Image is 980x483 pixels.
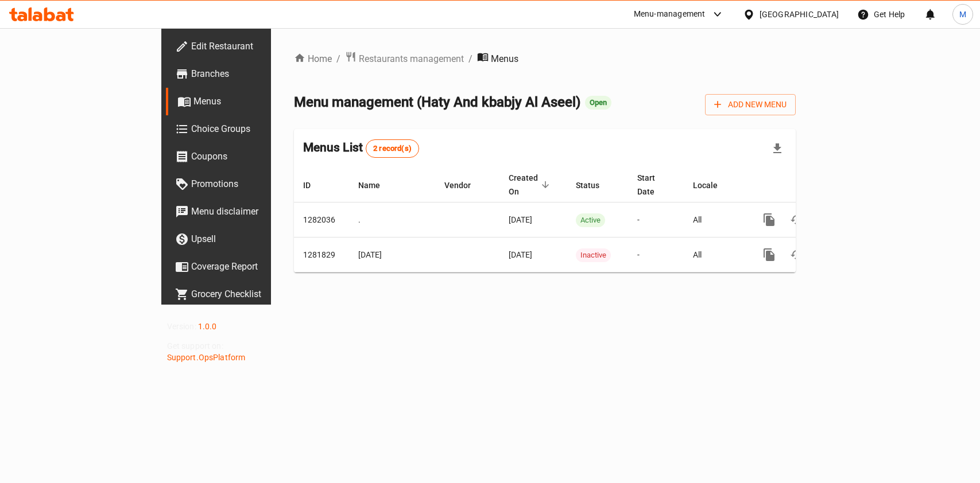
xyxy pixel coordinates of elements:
span: Upsell [191,232,316,246]
span: Locale [693,178,733,192]
span: Menu disclaimer [191,205,316,219]
span: Menu management ( Haty And kbabjy Al Aseel ) [294,94,580,110]
td: - [628,202,684,237]
table: enhanced table [294,168,875,272]
td: [DATE] [349,237,435,272]
div: Open [585,96,611,110]
td: . [349,202,435,237]
span: Restaurants management [359,52,464,66]
span: Choice Groups [191,122,316,136]
a: Branches [166,60,325,88]
a: Edit Restaurant [166,33,325,60]
span: Promotions [191,177,316,191]
h2: Menus List [303,139,419,157]
a: Support.OpsPlatform [167,353,246,362]
span: Vendor [444,178,486,192]
span: [DATE] [509,215,532,224]
span: Open [585,98,611,107]
td: All [684,237,746,272]
span: Get support on: [167,341,223,350]
button: more [756,206,783,233]
span: Start Date [637,171,670,198]
a: Promotions [166,170,325,198]
td: - [628,237,684,272]
button: Add New Menu [705,94,796,115]
span: Edit Restaurant [191,40,316,53]
span: Inactive [576,248,611,262]
span: ID [303,178,326,192]
div: Total records count [366,139,419,158]
li: / [336,52,340,66]
span: 2 record(s) [366,143,419,154]
a: Coupons [166,143,325,170]
a: Restaurants management [345,51,464,67]
a: Menu disclaimer [166,198,325,225]
li: / [468,52,472,66]
a: Menus [166,88,325,115]
nav: breadcrumb [294,51,796,67]
span: Name [358,178,395,192]
a: Choice Groups [166,115,325,143]
span: Status [576,178,614,192]
button: more [756,241,783,268]
span: 1.0.0 [198,322,217,331]
span: Menus [193,95,316,108]
th: Actions [746,168,875,202]
span: M [959,8,966,21]
div: [GEOGRAPHIC_DATA] [760,8,839,21]
span: Coverage Report [191,260,316,274]
span: Add New Menu [714,98,787,112]
a: Upsell [166,225,325,253]
a: Coverage Report [166,253,325,281]
span: Coupons [191,150,316,163]
span: Grocery Checklist [191,287,316,301]
span: Created On [509,171,553,198]
td: All [684,202,746,237]
button: Change Status [783,206,811,233]
a: Grocery Checklist [166,281,325,308]
div: Menu-management [634,7,706,21]
span: Menus [491,52,518,66]
span: Branches [191,67,316,81]
button: Change Status [783,241,811,268]
div: Export file [764,135,791,162]
span: Version: [167,322,196,331]
span: Active [576,213,605,227]
span: [DATE] [509,250,532,259]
